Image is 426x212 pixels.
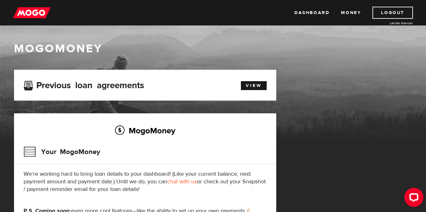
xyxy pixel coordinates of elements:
[24,170,267,193] p: We're working hard to bring loan details to your dashboard! (Like your current balance, next paym...
[24,144,100,160] h3: Your MogoMoney
[341,7,361,19] a: Money
[14,42,412,55] h1: MogoMoney
[399,185,426,212] iframe: LiveChat chat widget
[241,81,267,90] a: View
[167,178,197,185] a: chat with us
[24,80,144,88] h3: Previous loan agreements
[13,7,51,19] img: mogo_logo-11ee424be714fa7cbb0f0f49df9e16ec.png
[24,124,267,137] h2: MogoMoney
[294,7,329,19] a: Dashboard
[365,21,413,25] a: Lender licences
[372,7,413,19] a: Logout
